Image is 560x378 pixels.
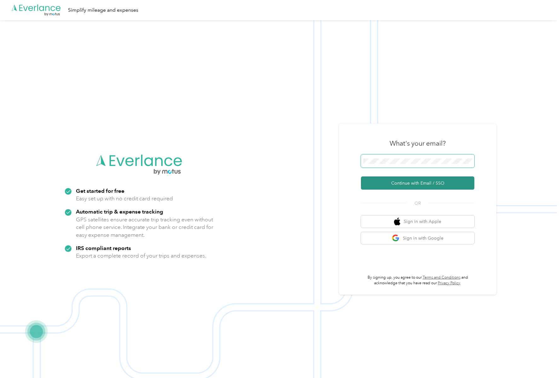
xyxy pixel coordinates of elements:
a: Terms and Conditions [423,275,460,280]
h3: What's your email? [390,139,446,148]
strong: IRS compliant reports [76,245,131,251]
button: apple logoSign in with Apple [361,215,474,228]
a: Privacy Policy [438,281,460,286]
button: google logoSign in with Google [361,232,474,244]
button: Continue with Email / SSO [361,176,474,190]
p: GPS satellites ensure accurate trip tracking even without cell phone service. Integrate your bank... [76,216,214,239]
span: OR [407,200,429,207]
img: google logo [392,234,400,242]
div: Simplify mileage and expenses [68,6,138,14]
p: By signing up, you agree to our and acknowledge that you have read our . [361,275,474,286]
p: Easy set up with no credit card required [76,195,173,203]
strong: Get started for free [76,187,124,194]
img: apple logo [394,218,400,225]
p: Export a complete record of your trips and expenses. [76,252,206,260]
strong: Automatic trip & expense tracking [76,208,163,215]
